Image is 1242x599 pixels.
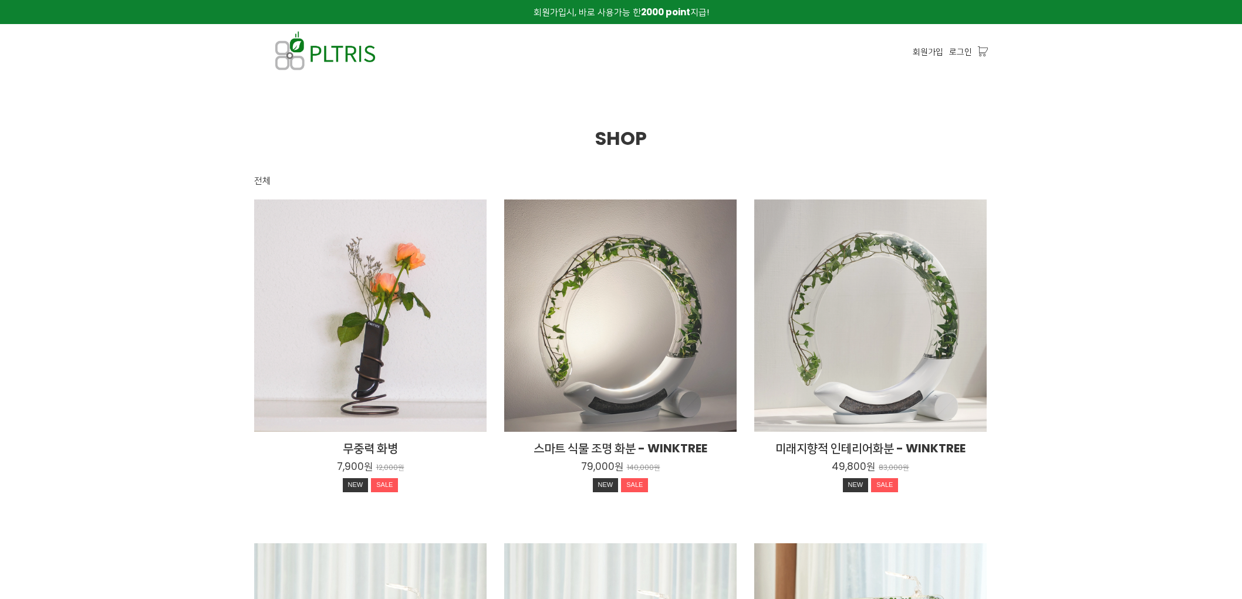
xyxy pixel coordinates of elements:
[371,478,398,492] div: SALE
[627,463,660,472] p: 140,000원
[254,440,487,456] h2: 무중력 화병
[641,6,690,18] strong: 2000 point
[343,478,369,492] div: NEW
[843,478,869,492] div: NEW
[337,460,373,473] p: 7,900원
[376,463,404,472] p: 12,000원
[871,478,898,492] div: SALE
[504,440,737,495] a: 스마트 식물 조명 화분 - WINKTREE 79,000원 140,000원 NEWSALE
[504,440,737,456] h2: 스마트 식물 조명 화분 - WINKTREE
[754,440,987,495] a: 미래지향적 인테리어화분 - WINKTREE 49,800원 83,000원 NEWSALE
[913,45,943,58] a: 회원가입
[621,478,648,492] div: SALE
[254,174,271,188] div: 전체
[879,463,909,472] p: 83,000원
[593,478,619,492] div: NEW
[254,440,487,495] a: 무중력 화병 7,900원 12,000원 NEWSALE
[832,460,875,473] p: 49,800원
[754,440,987,456] h2: 미래지향적 인테리어화분 - WINKTREE
[534,6,709,18] span: 회원가입시, 바로 사용가능 한 지급!
[595,125,647,151] span: SHOP
[581,460,623,473] p: 79,000원
[949,45,972,58] a: 로그인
